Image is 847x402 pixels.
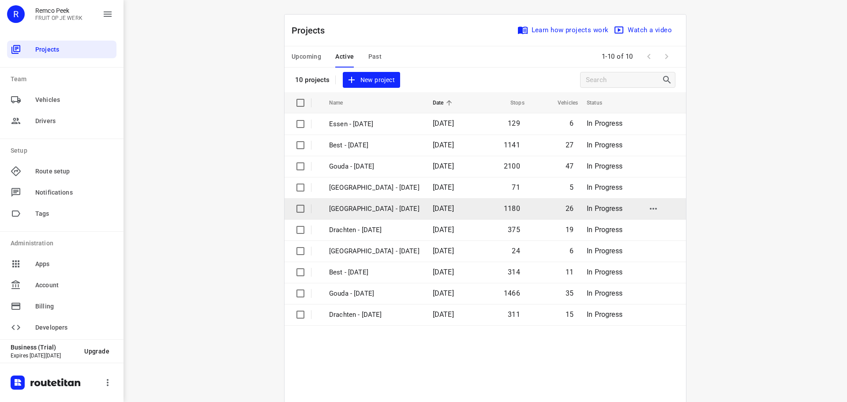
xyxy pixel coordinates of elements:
[329,267,420,278] p: Best - Tuesday
[7,205,116,222] div: Tags
[586,73,662,87] input: Search projects
[35,259,113,269] span: Apps
[504,141,520,149] span: 1141
[504,162,520,170] span: 2100
[7,91,116,109] div: Vehicles
[499,98,525,108] span: Stops
[7,41,116,58] div: Projects
[433,141,454,149] span: [DATE]
[433,289,454,297] span: [DATE]
[35,45,113,54] span: Projects
[11,353,77,359] p: Expires [DATE][DATE]
[433,268,454,276] span: [DATE]
[292,24,332,37] p: Projects
[35,209,113,218] span: Tags
[587,183,622,192] span: In Progress
[433,183,454,192] span: [DATE]
[587,141,622,149] span: In Progress
[566,204,573,213] span: 26
[587,162,622,170] span: In Progress
[508,225,520,234] span: 375
[343,72,400,88] button: New project
[7,112,116,130] div: Drivers
[433,119,454,128] span: [DATE]
[77,343,116,359] button: Upgrade
[566,310,573,319] span: 15
[587,289,622,297] span: In Progress
[329,289,420,299] p: Gouda - Tuesday
[329,119,420,129] p: Essen - [DATE]
[295,76,330,84] p: 10 projects
[7,276,116,294] div: Account
[508,268,520,276] span: 314
[566,289,573,297] span: 35
[84,348,109,355] span: Upgrade
[587,98,614,108] span: Status
[512,183,520,192] span: 71
[587,204,622,213] span: In Progress
[35,15,82,21] p: FRUIT OP JE WERK
[329,140,420,150] p: Best - [DATE]
[11,344,77,351] p: Business (Trial)
[329,98,355,108] span: Name
[7,184,116,201] div: Notifications
[566,225,573,234] span: 19
[35,116,113,126] span: Drivers
[587,247,622,255] span: In Progress
[7,5,25,23] div: R
[566,141,573,149] span: 27
[587,310,622,319] span: In Progress
[35,188,113,197] span: Notifications
[7,162,116,180] div: Route setup
[570,183,573,192] span: 5
[7,319,116,336] div: Developers
[433,310,454,319] span: [DATE]
[566,162,573,170] span: 47
[11,239,116,248] p: Administration
[546,98,578,108] span: Vehicles
[7,255,116,273] div: Apps
[570,119,573,128] span: 6
[329,162,420,172] p: Gouda - [DATE]
[587,225,622,234] span: In Progress
[504,289,520,297] span: 1466
[587,119,622,128] span: In Progress
[11,146,116,155] p: Setup
[7,297,116,315] div: Billing
[329,225,420,235] p: Drachten - [DATE]
[512,247,520,255] span: 24
[587,268,622,276] span: In Progress
[35,323,113,332] span: Developers
[658,48,675,65] span: Next Page
[329,246,420,256] p: [GEOGRAPHIC_DATA] - [DATE]
[598,47,637,66] span: 1-10 of 10
[348,75,395,86] span: New project
[329,310,420,320] p: Drachten - Tuesday
[35,95,113,105] span: Vehicles
[329,204,420,214] p: [GEOGRAPHIC_DATA] - [DATE]
[35,7,82,14] p: Remco Peek
[433,98,455,108] span: Date
[433,162,454,170] span: [DATE]
[433,247,454,255] span: [DATE]
[329,183,420,193] p: [GEOGRAPHIC_DATA] - [DATE]
[11,75,116,84] p: Team
[508,310,520,319] span: 311
[35,167,113,176] span: Route setup
[433,204,454,213] span: [DATE]
[570,247,573,255] span: 6
[640,48,658,65] span: Previous Page
[433,225,454,234] span: [DATE]
[504,204,520,213] span: 1180
[292,51,321,62] span: Upcoming
[35,281,113,290] span: Account
[335,51,354,62] span: Active
[368,51,382,62] span: Past
[35,302,113,311] span: Billing
[662,75,675,85] div: Search
[508,119,520,128] span: 129
[566,268,573,276] span: 11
